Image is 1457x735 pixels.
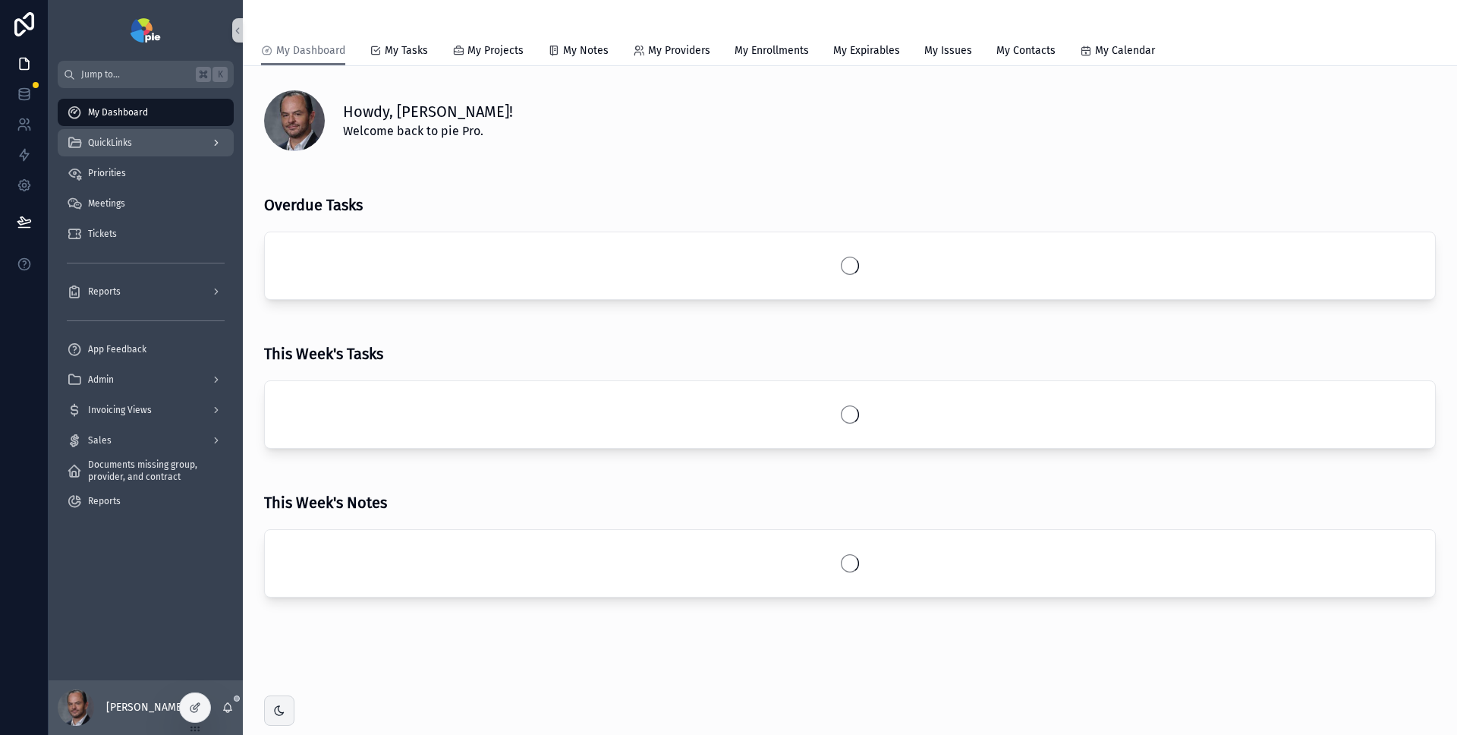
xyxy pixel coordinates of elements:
span: Tickets [88,228,117,240]
span: Meetings [88,197,125,210]
button: Jump to...K [58,61,234,88]
a: My Providers [633,37,710,68]
a: Invoicing Views [58,396,234,424]
span: K [214,68,226,80]
span: My Projects [467,43,524,58]
a: My Enrollments [735,37,809,68]
span: Priorities [88,167,126,179]
span: My Dashboard [276,43,345,58]
a: Admin [58,366,234,393]
a: Documents missing group, provider, and contract [58,457,234,484]
span: Reports [88,285,121,298]
a: Reports [58,278,234,305]
span: QuickLinks [88,137,132,149]
a: My Dashboard [58,99,234,126]
a: My Issues [924,37,972,68]
span: My Tasks [385,43,428,58]
span: My Dashboard [88,106,148,118]
a: My Tasks [370,37,428,68]
a: My Calendar [1080,37,1155,68]
span: Invoicing Views [88,404,152,416]
a: Sales [58,427,234,454]
h3: Overdue Tasks [264,194,363,216]
a: App Feedback [58,336,234,363]
a: Meetings [58,190,234,217]
a: My Dashboard [261,37,345,66]
span: Sales [88,434,112,446]
span: My Contacts [996,43,1056,58]
a: Priorities [58,159,234,187]
a: My Notes [548,37,609,68]
a: Tickets [58,220,234,248]
div: scrollable content [49,88,243,535]
span: Documents missing group, provider, and contract [88,459,219,483]
span: My Expirables [833,43,900,58]
a: My Expirables [833,37,900,68]
a: My Contacts [996,37,1056,68]
span: My Notes [563,43,609,58]
span: My Providers [648,43,710,58]
span: App Feedback [88,343,146,355]
span: My Enrollments [735,43,809,58]
a: My Projects [452,37,524,68]
span: Reports [88,495,121,507]
p: [PERSON_NAME] [106,700,185,715]
span: Admin [88,374,114,386]
span: My Issues [924,43,972,58]
span: My Calendar [1095,43,1155,58]
h3: This Week's Notes [264,491,387,514]
span: Jump to... [81,68,190,80]
span: Welcome back to pie Pro. [343,122,513,140]
img: App logo [131,18,160,43]
a: Reports [58,487,234,515]
a: QuickLinks [58,129,234,156]
h1: Howdy, [PERSON_NAME]! [343,101,513,122]
h3: This Week's Tasks [264,342,383,365]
